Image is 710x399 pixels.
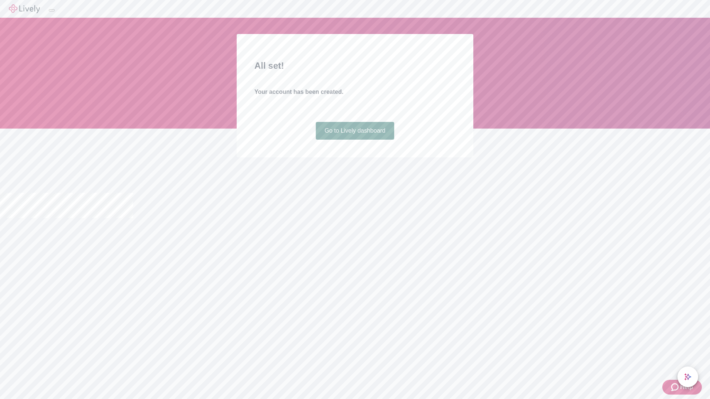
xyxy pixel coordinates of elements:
[9,4,40,13] img: Lively
[671,383,680,392] svg: Zendesk support icon
[316,122,395,140] a: Go to Lively dashboard
[662,380,702,395] button: Zendesk support iconHelp
[49,9,55,11] button: Log out
[677,366,698,387] button: chat
[680,383,693,392] span: Help
[254,59,456,72] h2: All set!
[684,373,692,381] svg: Lively AI Assistant
[254,88,456,96] h4: Your account has been created.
